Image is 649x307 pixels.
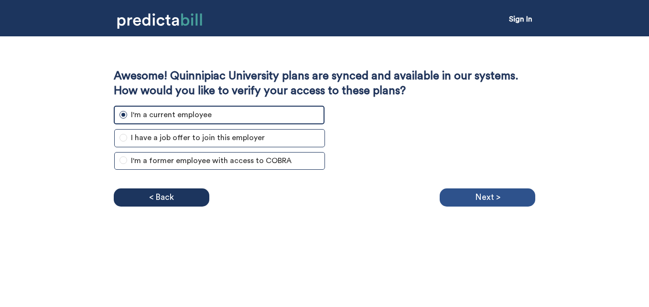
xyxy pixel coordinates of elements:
span: I have a job offer to join this employer [127,132,269,144]
p: Awesome! Quinnipiac University plans are synced and available in our systems. How would you like ... [114,69,536,99]
p: < Back [149,190,174,205]
p: Next > [475,190,500,205]
span: I'm a current employee [127,109,216,121]
a: Sign In [509,15,532,23]
span: I'm a former employee with access to COBRA [127,155,295,167]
